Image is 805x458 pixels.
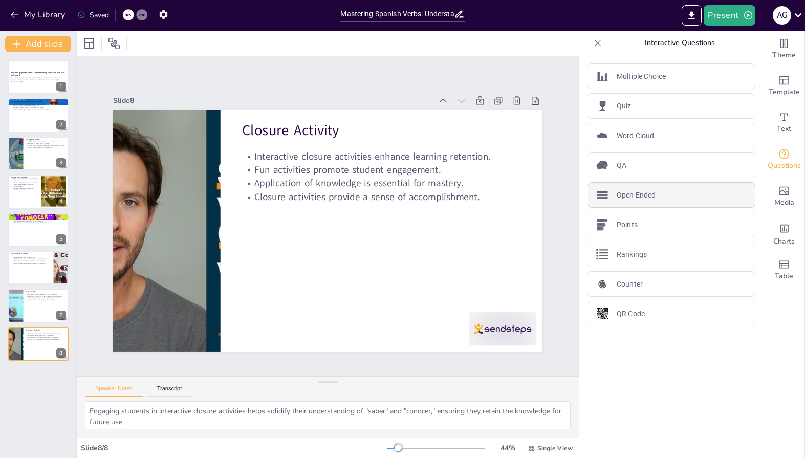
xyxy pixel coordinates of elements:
[617,190,656,201] p: Open Ended
[26,336,66,338] p: Application of knowledge is essential for mastery.
[340,7,453,21] input: Insert title
[56,234,66,244] div: 5
[606,31,753,55] p: Interactive Questions
[617,249,647,260] p: Rankings
[11,182,38,184] p: Examples clarify the usage of "conocer."
[11,222,66,224] p: Understanding key terms aids in mastering "saber" and "conocer."
[11,103,66,105] p: Understanding "saber" and "conocer" is essential for Spanish communication.
[266,144,500,319] p: Closure activities provide a sense of accomplishment.
[537,444,573,452] span: Single View
[11,108,66,111] p: Examples will clarify the distinctions between the two verbs.
[777,123,791,135] span: Text
[596,219,608,231] img: Points icon
[26,138,66,141] p: Usage of Saber
[764,252,804,289] div: Add a table
[303,88,540,268] p: Closure Activity
[617,101,632,112] p: Quiz
[617,309,645,319] p: QR Code
[11,187,38,191] p: "Conocer" is essential for expressing personal connections.
[11,218,66,220] p: Familiarity with verbs is important for communication.
[11,258,51,260] p: Guided practice promotes collaboration among students.
[274,134,508,309] p: Application of knowledge is essential for mastery.
[11,260,51,262] p: Independent practice fosters individual understanding.
[773,5,791,26] button: A G
[85,401,571,429] textarea: Engaging students in interactive closure activities helps solidify their understanding of "saber"...
[81,443,387,453] div: Slide 8 / 8
[85,385,143,397] button: Speaker Notes
[596,248,608,260] img: Rankings icon
[26,141,66,143] p: "Saber" expresses knowledge of facts or skills.
[108,37,120,50] span: Position
[764,104,804,141] div: Add text boxes
[11,176,38,179] p: Usage of Conocer
[56,311,66,320] div: 7
[11,106,66,108] p: "Conocer" conveys familiarity with people or places.
[764,178,804,215] div: Add images, graphics, shapes or video
[596,278,608,290] img: Counter icon
[11,262,51,264] p: Practical applications enhance retention of knowledge.
[26,334,66,336] p: Fun activities promote student engagement.
[764,31,804,68] div: Change the overall theme
[26,333,66,335] p: Interactive closure activities enhance learning retention.
[26,144,66,146] p: Correct conjugation is essential for accurate communication.
[56,158,66,167] div: 3
[11,71,64,77] strong: Mastering Spanish Verbs: Understanding Saber and Conocer in Context
[56,82,66,91] div: 1
[26,338,66,340] p: Closure activities provide a sense of accomplishment.
[774,197,794,208] span: Media
[56,348,66,358] div: 8
[26,328,66,331] p: Closure Activity
[764,141,804,178] div: Get real-time input from your audience
[704,5,755,26] button: Present
[495,443,520,453] div: 44 %
[617,160,626,171] p: QA
[596,129,608,142] img: Word Cloud icon
[773,236,795,247] span: Charts
[773,6,791,25] div: A G
[77,10,109,20] div: Saved
[11,100,66,103] p: Introduction to Saber and Conocer
[26,290,66,293] p: Exit Ticket
[617,220,638,230] p: Points
[11,216,66,218] p: Key terms enhance vocabulary and understanding.
[596,70,608,82] img: Multiple Choice icon
[8,98,69,132] div: 2
[11,81,66,83] p: Generated with [URL]
[147,385,192,397] button: Transcript
[775,271,793,282] span: Table
[56,272,66,281] div: 6
[8,327,69,361] div: 8
[5,36,71,52] button: Add slide
[8,213,69,247] div: 5
[617,130,654,141] p: Word Cloud
[8,137,69,170] div: 3
[769,86,800,98] span: Template
[11,77,66,81] p: This presentation will explore the usage of the Spanish verbs "saber" and "conocer," providing co...
[26,143,66,145] p: Examples of "saber" clarify its usage.
[596,100,608,112] img: Quiz icon
[617,71,666,82] p: Multiple Choice
[764,68,804,104] div: Add ready made slides
[26,296,66,298] p: Encouraging originality fosters creativity in language use.
[11,104,66,106] p: "Saber" indicates knowledge of facts or skills.
[281,123,515,298] p: Fun activities promote student engagement.
[26,294,66,296] p: Exit tickets assess understanding of the material.
[772,50,796,61] span: Theme
[11,184,38,187] p: Correct usage is vital for effective communication.
[26,299,66,301] p: Reflection on choices deepens understanding.
[11,220,66,222] p: Key terms are frequently used in practice activities.
[26,146,66,148] p: "Saber" is often used in various contexts.
[56,197,66,206] div: 4
[617,279,643,290] p: Counter
[8,251,69,285] div: 6
[290,112,524,287] p: Interactive closure activities enhance learning retention.
[768,160,801,171] span: Questions
[8,289,69,322] div: 7
[11,178,38,182] p: "Conocer" indicates familiarity with people or places.
[8,7,70,23] button: My Library
[11,252,51,255] p: Interactive Practice
[596,308,608,320] img: QR Code icon
[8,60,69,94] div: 1
[764,215,804,252] div: Add charts and graphs
[11,256,51,258] p: Interactive activities reinforce learning.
